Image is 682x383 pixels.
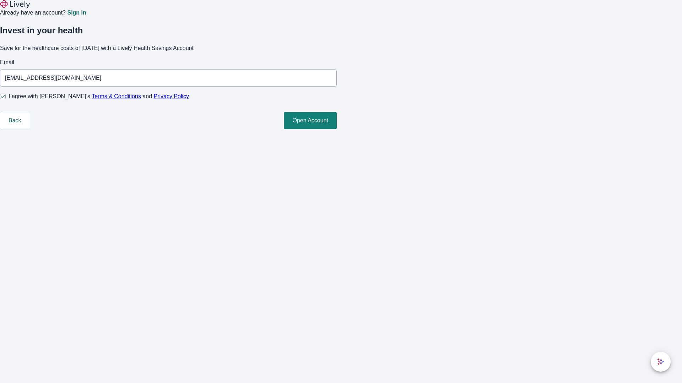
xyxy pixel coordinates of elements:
a: Terms & Conditions [92,93,141,99]
a: Privacy Policy [154,93,189,99]
a: Sign in [67,10,86,16]
svg: Lively AI Assistant [657,358,664,365]
span: I agree with [PERSON_NAME]’s and [9,92,189,101]
button: chat [651,352,671,372]
button: Open Account [284,112,337,129]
